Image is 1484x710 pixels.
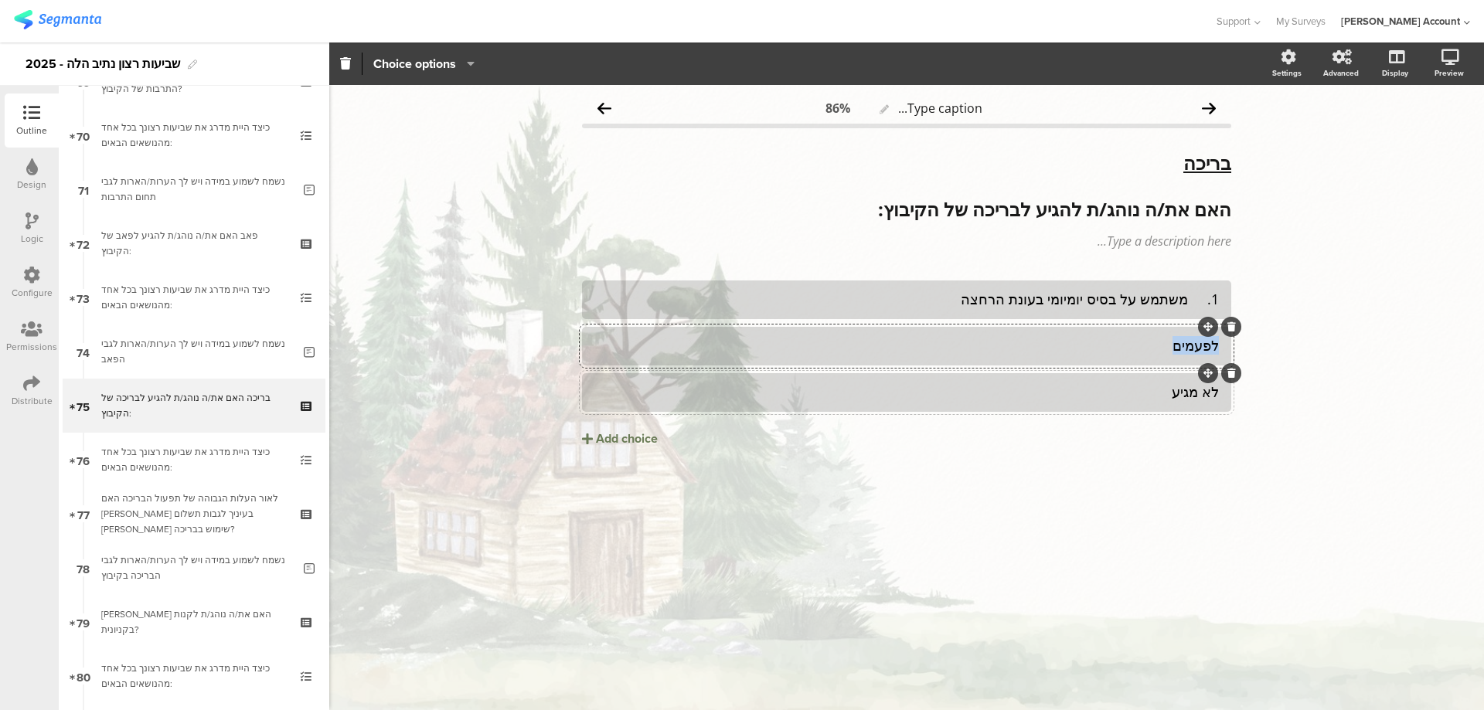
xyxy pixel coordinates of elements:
a: 78 נשמח לשמוע במידה ויש לך הערות/הארות לגבי הבריכה בקיבוץ [63,541,325,595]
div: Permissions [6,340,57,354]
div: שביעות רצון נתיב הלה - 2025 [26,52,180,76]
strong: האם את/ה נוהג/ת להגיע לבריכה של הקיבוץ: [878,196,1231,222]
div: כיצד היית מדרג את שביעות רצונך בכל אחד מהנושאים הבאים: [101,661,286,691]
span: 79 [77,613,90,630]
div: 86% [825,100,850,117]
span: 72 [77,235,90,252]
a: 76 כיצד היית מדרג את שביעות רצונך בכל אחד מהנושאים הבאים: [63,433,325,487]
div: קניונית האם את/ה נוהג/ת לקנות בקניונית? [101,606,286,637]
a: 71 נשמח לשמוע במידה ויש לך הערות/הארות לגבי תחום התרבות [63,162,325,216]
div: 1. משתמש על בסיס יומיומי בעונת הרחצה [594,290,1219,308]
div: Logic [21,232,43,246]
span: 71 [78,181,89,198]
a: 80 כיצד היית מדרג את שביעות רצונך בכל אחד מהנושאים הבאים: [63,649,325,703]
div: נשמח לשמוע במידה ויש לך הערות/הארות לגבי תחום התרבות [101,174,292,205]
div: לאור העלות הגבוהה של תפעול הבריכה האם סביר בעיניך לגבות תשלום בגין שימוש בבריכה? [101,491,286,537]
div: פאב האם את/ה נוהג/ת להגיע לפאב של הקיבוץ: [101,228,286,259]
div: Outline [16,124,47,138]
span: 74 [77,343,90,360]
span: Type caption... [898,100,982,117]
a: 74 נשמח לשמוע במידה ויש לך הערות/הארות לגבי הפאב [63,324,325,379]
div: Settings [1272,67,1302,79]
button: Add choice [582,420,1231,458]
div: לא מגיע [594,383,1219,401]
div: Distribute [12,394,53,408]
div: Preview [1435,67,1464,79]
u: בריכה [1183,150,1231,175]
div: בריכה האם את/ה נוהג/ת להגיע לבריכה של הקיבוץ: [101,390,286,421]
a: 79 [PERSON_NAME] האם את/ה נוהג/ת לקנות בקניונית? [63,595,325,649]
div: Add choice [596,431,658,447]
div: כיצד היית מדרג את שביעות רצונך בכל אחד מהנושאים הבאים: [101,120,286,151]
span: 78 [77,559,90,576]
div: [PERSON_NAME] Account [1341,14,1460,29]
img: segmanta logo [14,10,101,29]
div: נשמח לשמוע במידה ויש לך הערות/הארות לגבי הבריכה בקיבוץ [101,552,292,583]
span: Support [1217,14,1251,29]
div: Configure [12,286,53,300]
span: 77 [77,505,90,522]
div: Design [17,178,46,192]
div: Display [1382,67,1408,79]
span: 80 [77,668,90,685]
a: 70 כיצד היית מדרג את שביעות רצונך בכל אחד מהנושאים הבאים: [63,108,325,162]
span: 73 [77,289,90,306]
div: לפעמים [594,337,1219,355]
a: 73 כיצד היית מדרג את שביעות רצונך בכל אחד מהנושאים הבאים: [63,270,325,324]
a: 75 בריכה האם את/ה נוהג/ת להגיע לבריכה של הקיבוץ: [63,379,325,433]
div: כיצד היית מדרג את שביעות רצונך בכל אחד מהנושאים הבאים: [101,282,286,313]
div: נשמח לשמוע במידה ויש לך הערות/הארות לגבי הפאב [101,336,292,367]
div: כיצד היית מדרג את שביעות רצונך בכל אחד מהנושאים הבאים: [101,444,286,475]
div: Advanced [1323,67,1359,79]
span: 70 [77,127,90,144]
a: 72 פאב האם את/ה נוהג/ת להגיע לפאב של הקיבוץ: [63,216,325,270]
a: 77 לאור העלות הגבוהה של תפעול הבריכה האם [PERSON_NAME] בעיניך לגבות תשלום [PERSON_NAME] שימוש בבר... [63,487,325,541]
span: 76 [77,451,90,468]
button: Choice options [373,47,475,80]
span: Choice options [373,55,456,73]
div: Type a description here... [582,233,1231,250]
span: 69 [77,73,90,90]
span: 75 [77,397,90,414]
